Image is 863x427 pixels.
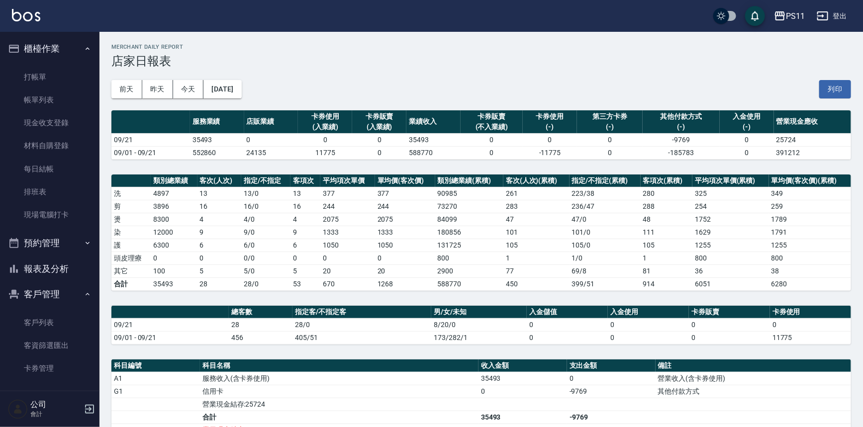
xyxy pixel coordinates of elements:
[4,230,96,256] button: 預約管理
[643,133,720,146] td: -9769
[8,399,28,419] img: Person
[435,277,503,290] td: 588770
[290,264,321,277] td: 5
[503,226,570,239] td: 101
[290,200,321,213] td: 16
[244,110,298,134] th: 店販業績
[375,264,435,277] td: 20
[111,174,851,291] table: a dense table
[142,80,173,98] button: 昨天
[641,174,693,187] th: 客項次(累積)
[290,239,321,252] td: 6
[641,277,693,290] td: 914
[689,318,770,331] td: 0
[431,306,527,319] th: 男/女/未知
[111,213,151,226] td: 燙
[720,133,774,146] td: 0
[503,277,570,290] td: 450
[355,111,404,122] div: 卡券販賣
[692,264,769,277] td: 36
[197,264,241,277] td: 5
[692,252,769,264] td: 800
[503,174,570,187] th: 客次(人次)(累積)
[570,187,641,200] td: 223 / 38
[769,226,851,239] td: 1791
[722,111,771,122] div: 入金使用
[692,226,769,239] td: 1629
[570,174,641,187] th: 指定/不指定(累積)
[190,146,244,159] td: 552860
[527,318,608,331] td: 0
[692,277,769,290] td: 6051
[527,331,608,344] td: 0
[200,359,479,372] th: 科目名稱
[375,174,435,187] th: 單均價(客次價)
[435,226,503,239] td: 180856
[641,213,693,226] td: 48
[300,122,350,132] div: (入業績)
[577,146,643,159] td: 0
[769,264,851,277] td: 38
[197,187,241,200] td: 13
[320,187,375,200] td: 377
[769,277,851,290] td: 6280
[567,385,656,398] td: -9769
[4,256,96,282] button: 報表及分析
[567,411,656,424] td: -9769
[641,264,693,277] td: 81
[375,200,435,213] td: 244
[111,264,151,277] td: 其它
[4,281,96,307] button: 客戶管理
[579,122,640,132] div: (-)
[689,306,770,319] th: 卡券販賣
[111,359,200,372] th: 科目編號
[641,187,693,200] td: 280
[375,239,435,252] td: 1050
[579,111,640,122] div: 第三方卡券
[774,133,851,146] td: 25724
[567,359,656,372] th: 支出金額
[244,146,298,159] td: 24135
[525,122,575,132] div: (-)
[656,385,851,398] td: 其他付款方式
[479,359,567,372] th: 收入金額
[290,174,321,187] th: 客項次
[770,331,851,344] td: 11775
[111,239,151,252] td: 護
[656,359,851,372] th: 備註
[745,6,765,26] button: save
[769,200,851,213] td: 259
[111,331,229,344] td: 09/01 - 09/21
[4,180,96,203] a: 排班表
[190,133,244,146] td: 35493
[197,277,241,290] td: 28
[692,200,769,213] td: 254
[111,187,151,200] td: 洗
[111,277,151,290] td: 合計
[200,385,479,398] td: 信用卡
[431,331,527,344] td: 173/282/1
[692,187,769,200] td: 325
[111,306,851,344] table: a dense table
[819,80,851,98] button: 列印
[111,110,851,160] table: a dense table
[4,88,96,111] a: 帳單列表
[769,187,851,200] td: 349
[503,213,570,226] td: 47
[463,111,520,122] div: 卡券販賣
[290,277,321,290] td: 53
[30,400,81,410] h5: 公司
[570,213,641,226] td: 47 / 0
[197,200,241,213] td: 16
[435,174,503,187] th: 類別總業績(累積)
[641,200,693,213] td: 288
[111,318,229,331] td: 09/21
[774,110,851,134] th: 營業現金應收
[641,252,693,264] td: 1
[770,6,809,26] button: PS11
[200,372,479,385] td: 服務收入(含卡券使用)
[4,384,96,410] button: 行銷工具
[241,174,290,187] th: 指定/不指定
[320,174,375,187] th: 平均項次單價
[151,187,197,200] td: 4897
